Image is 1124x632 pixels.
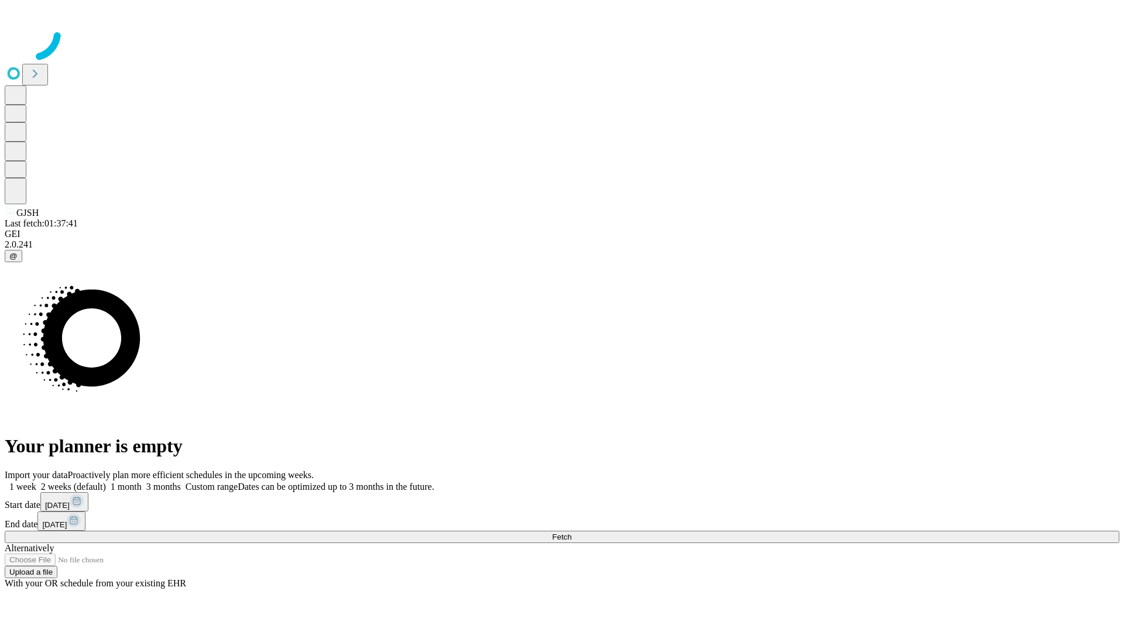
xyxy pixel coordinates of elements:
[186,482,238,492] span: Custom range
[5,492,1119,511] div: Start date
[5,250,22,262] button: @
[146,482,181,492] span: 3 months
[111,482,142,492] span: 1 month
[5,435,1119,457] h1: Your planner is empty
[5,239,1119,250] div: 2.0.241
[9,252,18,260] span: @
[42,520,67,529] span: [DATE]
[45,501,70,510] span: [DATE]
[5,470,68,480] span: Import your data
[16,208,39,218] span: GJSH
[37,511,85,531] button: [DATE]
[5,229,1119,239] div: GEI
[5,511,1119,531] div: End date
[238,482,434,492] span: Dates can be optimized up to 3 months in the future.
[9,482,36,492] span: 1 week
[5,543,54,553] span: Alternatively
[5,566,57,578] button: Upload a file
[40,492,88,511] button: [DATE]
[68,470,314,480] span: Proactively plan more efficient schedules in the upcoming weeks.
[5,531,1119,543] button: Fetch
[552,533,571,541] span: Fetch
[41,482,106,492] span: 2 weeks (default)
[5,578,186,588] span: With your OR schedule from your existing EHR
[5,218,78,228] span: Last fetch: 01:37:41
